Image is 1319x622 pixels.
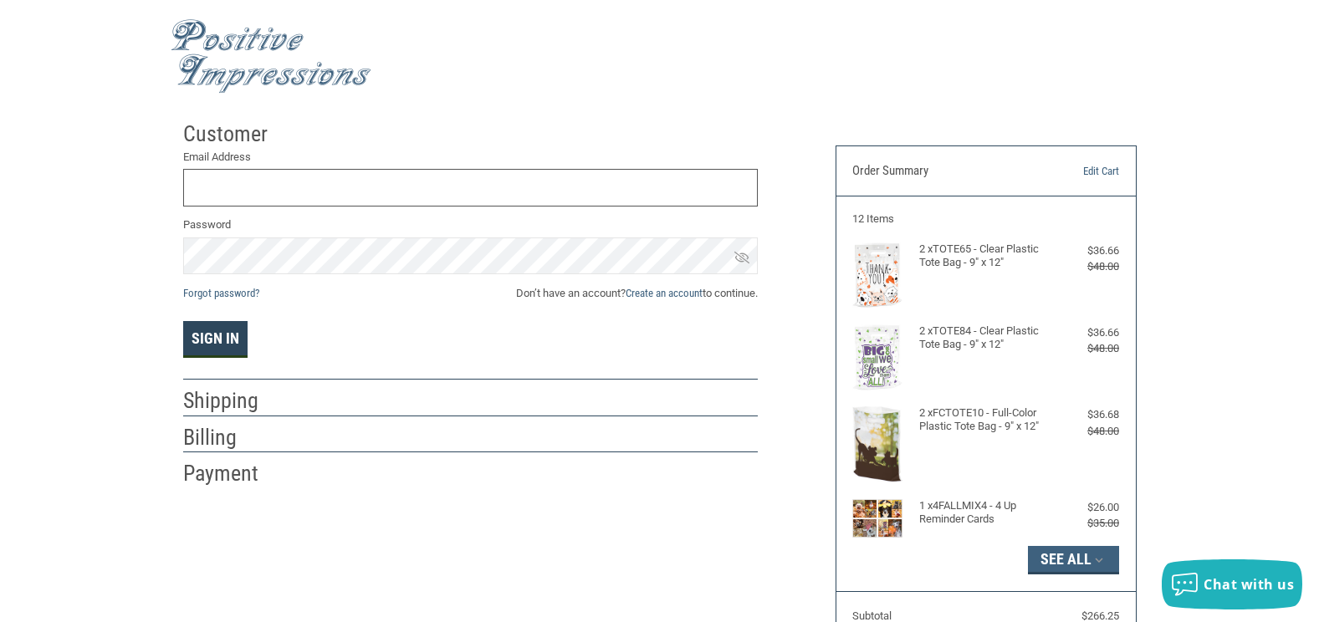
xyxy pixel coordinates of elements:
[1052,324,1119,341] div: $36.66
[852,212,1119,226] h3: 12 Items
[1162,559,1302,609] button: Chat with us
[919,324,1049,352] h4: 2 x TOTE84 - Clear Plastic Tote Bag - 9" x 12"
[183,387,281,415] h2: Shipping
[626,287,703,299] a: Create an account
[1028,546,1119,574] button: See All
[1052,242,1119,259] div: $36.66
[1034,163,1119,180] a: Edit Cart
[516,285,758,302] span: Don’t have an account? to continue.
[183,424,281,451] h2: Billing
[1052,423,1119,440] div: $48.00
[1052,340,1119,357] div: $48.00
[1052,515,1119,532] div: $35.00
[919,406,1049,434] h4: 2 x FCTOTE10 - Full-Color Plastic Tote Bag - 9" x 12"
[183,460,281,487] h2: Payment
[183,321,248,358] button: Sign In
[1052,499,1119,516] div: $26.00
[183,217,758,233] label: Password
[919,242,1049,270] h4: 2 x TOTE65 - Clear Plastic Tote Bag - 9" x 12"
[852,163,1034,180] h3: Order Summary
[1204,575,1294,594] span: Chat with us
[1052,406,1119,423] div: $36.68
[1052,258,1119,275] div: $48.00
[183,120,281,148] h2: Customer
[1081,609,1119,622] span: $266.25
[183,149,758,166] label: Email Address
[171,19,371,94] img: Positive Impressions
[183,287,259,299] a: Forgot password?
[919,499,1049,527] h4: 1 x 4FALLMIX4 - 4 Up Reminder Cards
[852,609,892,622] span: Subtotal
